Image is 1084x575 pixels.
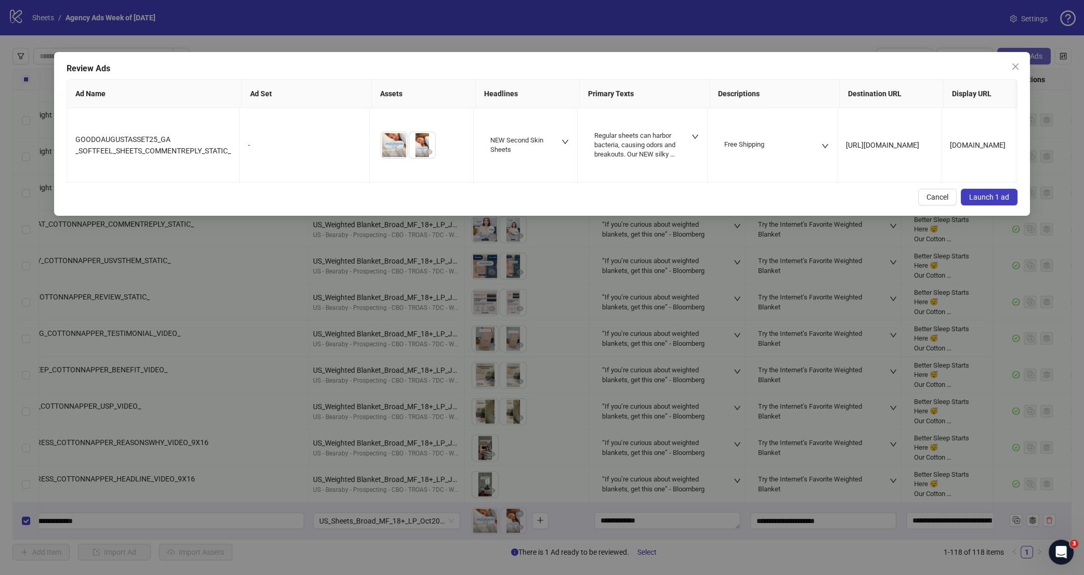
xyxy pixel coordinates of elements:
[918,189,957,205] button: Cancel
[1070,540,1078,548] span: 3
[395,146,407,158] button: Preview
[710,80,840,108] th: Descriptions
[1049,540,1074,565] iframe: Intercom live chat
[490,136,548,154] div: NEW Second Skin Sheets
[67,62,1017,75] div: Review Ads
[691,133,699,140] span: down
[561,138,569,146] span: down
[423,146,435,158] button: Preview
[969,193,1009,201] span: Launch 1 ad
[580,80,710,108] th: Primary Texts
[821,142,829,150] span: down
[961,189,1017,205] button: Launch 1 ad
[846,141,919,149] span: [URL][DOMAIN_NAME]
[944,80,1048,108] th: Display URL
[1011,62,1020,71] span: close
[67,80,242,108] th: Ad Name
[594,131,678,160] div: Regular sheets can harbor bacteria, causing odors and breakouts. Our NEW silky soft ultra-clean s...
[75,135,231,155] span: GOODOAUGUSTASSET25_GA _SOFTFEEL_SHEETS_COMMENTREPLY_STATIC_
[724,140,764,149] div: Free Shipping
[372,80,476,108] th: Assets
[840,80,944,108] th: Destination URL
[397,148,404,155] span: eye
[409,132,435,158] img: Asset 2
[248,139,361,151] div: -
[381,132,407,158] img: Asset 1
[926,193,948,201] span: Cancel
[425,148,433,155] span: eye
[950,141,1005,149] span: [DOMAIN_NAME]
[242,80,372,108] th: Ad Set
[476,80,580,108] th: Headlines
[1007,58,1024,75] button: Close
